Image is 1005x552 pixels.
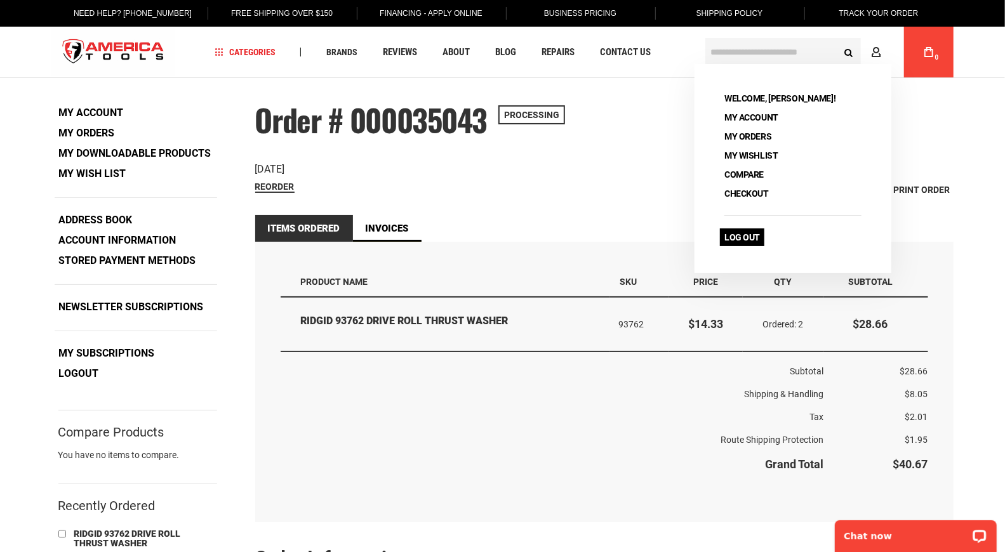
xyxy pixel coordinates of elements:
[281,383,824,405] th: Shipping & Handling
[281,352,824,383] th: Subtotal
[281,267,609,297] th: Product Name
[827,512,1005,552] iframe: LiveChat chat widget
[765,457,823,471] strong: Grand Total
[891,180,954,199] a: Print Order
[905,435,928,445] span: $1.95
[58,449,217,474] div: You have no items to compare.
[594,44,656,61] a: Contact Us
[74,529,181,548] span: RIDGID 93762 DRIVE ROLL THRUST WASHER
[58,426,164,438] strong: Compare Products
[900,366,928,376] span: $28.66
[52,29,175,76] img: America Tools
[905,412,928,422] span: $2.01
[720,166,768,183] a: Compare
[55,144,216,163] a: My Downloadable Products
[52,29,175,76] a: store logo
[326,48,357,56] span: Brands
[495,48,516,57] span: Blog
[55,298,208,317] a: Newsletter Subscriptions
[443,48,470,57] span: About
[542,48,575,57] span: Repairs
[377,44,423,61] a: Reviews
[209,44,281,61] a: Categories
[720,108,783,126] a: My Account
[720,147,782,164] a: My Wishlist
[71,527,198,551] a: RIDGID 93762 DRIVE ROLL THRUST WASHER
[59,127,115,139] strong: My Orders
[255,97,488,142] span: Order # 000035043
[696,9,763,18] span: Shipping Policy
[281,405,824,428] th: Tax
[353,215,422,242] a: Invoices
[55,211,137,230] a: Address Book
[905,389,928,399] span: $8.05
[763,319,799,329] span: Ordered
[498,105,565,124] span: Processing
[894,185,950,195] span: Print Order
[55,231,181,250] a: Account Information
[301,314,601,329] strong: RIDGID 93762 DRIVE ROLL THRUST WASHER
[823,267,928,297] th: Subtotal
[321,44,363,61] a: Brands
[55,251,201,270] a: Stored Payment Methods
[743,267,824,297] th: Qty
[799,319,804,329] span: 2
[55,124,119,143] a: My Orders
[853,317,888,331] span: $28.66
[688,317,723,331] span: $14.33
[837,40,861,64] button: Search
[917,27,941,77] a: 0
[536,44,580,61] a: Repairs
[55,364,103,383] a: Logout
[669,267,742,297] th: Price
[600,48,651,57] span: Contact Us
[609,298,669,352] td: 93762
[255,215,353,242] strong: Items Ordered
[55,103,128,122] a: My Account
[281,428,824,451] th: Route Shipping Protection
[720,185,773,202] a: Checkout
[55,344,159,363] a: My Subscriptions
[609,267,669,297] th: SKU
[255,181,295,192] span: Reorder
[383,48,417,57] span: Reviews
[255,181,295,193] a: Reorder
[720,228,764,246] a: Log Out
[720,128,776,145] a: My Orders
[215,48,276,56] span: Categories
[58,498,156,513] strong: Recently Ordered
[720,89,840,107] span: Welcome, [PERSON_NAME]!
[255,163,285,175] span: [DATE]
[935,54,939,61] span: 0
[55,164,131,183] a: My Wish List
[489,44,522,61] a: Blog
[437,44,476,61] a: About
[893,457,928,471] span: $40.67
